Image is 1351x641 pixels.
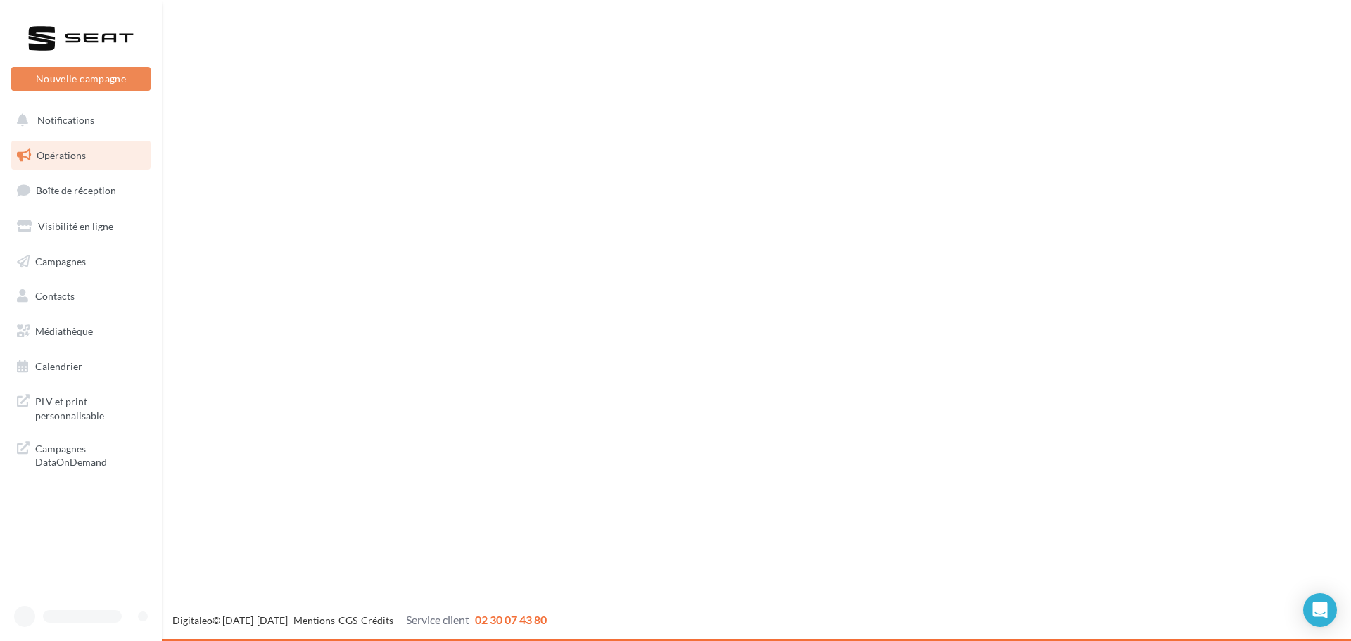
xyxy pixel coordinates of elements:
a: Mentions [293,614,335,626]
span: Contacts [35,290,75,302]
a: Campagnes [8,247,153,277]
div: Open Intercom Messenger [1303,593,1337,627]
span: © [DATE]-[DATE] - - - [172,614,547,626]
a: Visibilité en ligne [8,212,153,241]
a: Médiathèque [8,317,153,346]
a: PLV et print personnalisable [8,386,153,428]
span: Opérations [37,149,86,161]
span: Service client [406,613,469,626]
span: Campagnes [35,255,86,267]
a: Digitaleo [172,614,213,626]
a: CGS [338,614,357,626]
button: Notifications [8,106,148,135]
button: Nouvelle campagne [11,67,151,91]
span: Visibilité en ligne [38,220,113,232]
a: Boîte de réception [8,175,153,205]
a: Campagnes DataOnDemand [8,433,153,475]
span: Calendrier [35,360,82,372]
span: PLV et print personnalisable [35,392,145,422]
span: 02 30 07 43 80 [475,613,547,626]
span: Boîte de réception [36,184,116,196]
span: Notifications [37,114,94,126]
a: Contacts [8,281,153,311]
a: Calendrier [8,352,153,381]
span: Médiathèque [35,325,93,337]
span: Campagnes DataOnDemand [35,439,145,469]
a: Opérations [8,141,153,170]
a: Crédits [361,614,393,626]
